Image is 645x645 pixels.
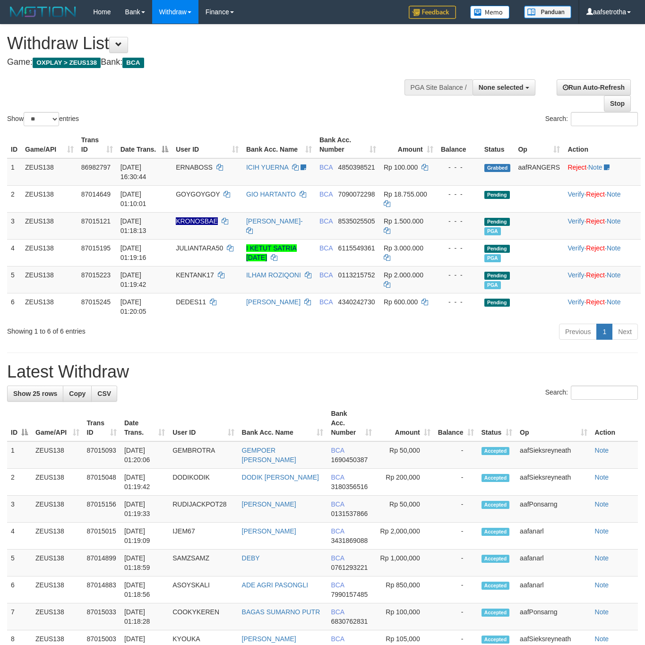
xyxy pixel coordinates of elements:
span: 87015195 [81,244,111,252]
td: aafanarl [516,523,591,550]
a: Note [595,527,609,535]
a: GIO HARTANTO [246,190,296,198]
th: Trans ID: activate to sort column ascending [83,405,120,441]
a: [PERSON_NAME] [246,298,301,306]
th: Action [564,131,641,158]
td: · · [564,212,641,239]
span: Pending [484,299,510,307]
span: [DATE] 01:19:16 [120,244,146,261]
td: aafPonsarng [516,496,591,523]
a: [PERSON_NAME] [242,635,296,643]
td: 87015093 [83,441,120,469]
td: 7 [7,603,32,630]
td: 6 [7,576,32,603]
td: [DATE] 01:19:33 [120,496,169,523]
span: BCA [319,298,333,306]
span: BCA [331,447,344,454]
th: User ID: activate to sort column ascending [169,405,238,441]
a: Next [612,324,638,340]
th: Op: activate to sort column ascending [514,131,564,158]
span: Copy 8535025505 to clipboard [338,217,375,225]
a: Note [607,298,621,306]
td: Rp 2,000,000 [376,523,434,550]
div: - - - [441,270,477,280]
td: COOKYKEREN [169,603,238,630]
a: ILHAM ROZIQONI [246,271,301,279]
td: ASOYSKALI [169,576,238,603]
td: 1 [7,158,21,186]
td: ZEUS138 [32,576,83,603]
th: Op: activate to sort column ascending [516,405,591,441]
span: BCA [331,554,344,562]
span: None selected [479,84,524,91]
a: Verify [568,244,584,252]
span: Accepted [482,474,510,482]
a: DEBY [242,554,260,562]
span: 86982797 [81,163,111,171]
th: Game/API: activate to sort column ascending [21,131,77,158]
td: 4 [7,239,21,266]
a: Note [607,217,621,225]
td: - [434,576,478,603]
td: 6 [7,293,21,320]
td: aafSieksreyneath [516,469,591,496]
th: ID: activate to sort column descending [7,405,32,441]
a: Copy [63,386,92,402]
span: Marked by aafanarl [484,281,501,289]
th: Bank Acc. Name: activate to sort column ascending [238,405,327,441]
td: [DATE] 01:18:56 [120,576,169,603]
td: ZEUS138 [32,523,83,550]
td: ZEUS138 [21,185,77,212]
span: Copy 6830762831 to clipboard [331,618,368,625]
h4: Game: Bank: [7,58,421,67]
th: Status: activate to sort column ascending [478,405,516,441]
td: aafanarl [516,576,591,603]
span: Pending [484,245,510,253]
span: JULIANTARA50 [176,244,223,252]
span: Rp 600.000 [384,298,418,306]
span: Accepted [482,636,510,644]
td: · · [564,185,641,212]
td: 87014899 [83,550,120,576]
div: PGA Site Balance / [404,79,473,95]
span: 87015121 [81,217,111,225]
td: 2 [7,185,21,212]
img: Feedback.jpg [409,6,456,19]
a: [PERSON_NAME] [242,527,296,535]
span: BCA [331,608,344,616]
td: Rp 50,000 [376,441,434,469]
h1: Withdraw List [7,34,421,53]
td: Rp 50,000 [376,496,434,523]
th: Trans ID: activate to sort column ascending [77,131,117,158]
span: Copy 1690450387 to clipboard [331,456,368,464]
td: ZEUS138 [32,550,83,576]
a: Reject [586,244,605,252]
td: · · [564,293,641,320]
td: 87015033 [83,603,120,630]
span: Accepted [482,609,510,617]
img: panduan.png [524,6,571,18]
span: Copy 3180356516 to clipboard [331,483,368,490]
label: Search: [545,386,638,400]
span: 87015223 [81,271,111,279]
td: 2 [7,469,32,496]
span: BCA [319,163,333,171]
th: Balance: activate to sort column ascending [434,405,478,441]
span: Accepted [482,528,510,536]
span: [DATE] 01:20:05 [120,298,146,315]
td: ZEUS138 [21,239,77,266]
a: Verify [568,190,584,198]
th: ID [7,131,21,158]
span: BCA [331,635,344,643]
span: KENTANK17 [176,271,214,279]
th: Bank Acc. Number: activate to sort column ascending [316,131,380,158]
td: - [434,469,478,496]
img: MOTION_logo.png [7,5,79,19]
span: BCA [319,244,333,252]
td: 1 [7,441,32,469]
span: 87014649 [81,190,111,198]
td: 3 [7,496,32,523]
td: ZEUS138 [21,212,77,239]
span: CSV [97,390,111,397]
a: 1 [596,324,612,340]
